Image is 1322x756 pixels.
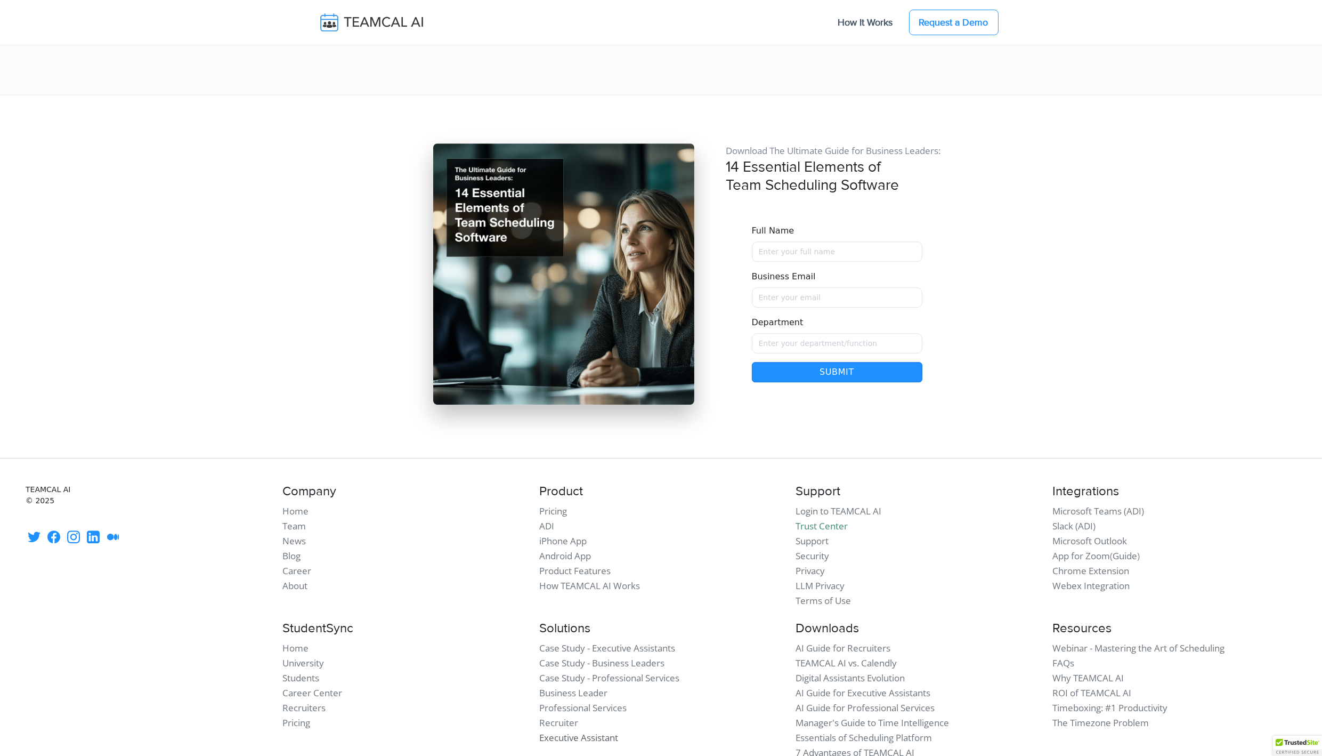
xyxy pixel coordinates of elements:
a: Login to TEAMCAL AI [796,505,881,517]
h4: Integrations [1052,484,1296,500]
a: Case Study - Business Leaders [539,657,664,669]
img: pic [433,143,694,405]
a: Team [282,520,306,532]
a: Product Features [539,565,611,577]
a: Webinar - Mastering the Art of Scheduling [1052,642,1224,654]
a: Professional Services [539,702,627,714]
a: The Timezone Problem [1052,717,1149,729]
a: TEAMCAL AI vs. Calendly [796,657,897,669]
p: Download The Ultimate Guide for Business Leaders: [726,143,948,158]
a: LLM Privacy [796,580,845,592]
input: Enter your email [752,287,922,308]
a: Recruiter [539,717,578,729]
h4: Support [796,484,1040,500]
h4: Solutions [539,621,783,637]
a: AI Guide for Recruiters [796,642,890,654]
div: TrustedSite Certified [1273,736,1322,756]
h4: Downloads [796,621,1040,637]
button: Submit [752,362,922,382]
a: Timeboxing: #1 Productivity [1052,702,1167,714]
a: Recruiters [282,702,326,714]
a: Webex Integration [1052,580,1130,592]
li: ( ) [1052,549,1296,564]
a: FAQs [1052,657,1074,669]
a: Privacy [796,565,825,577]
a: Microsoft Teams (ADI) [1052,505,1144,517]
a: Home [282,642,309,654]
small: TEAMCAL AI © 2025 [26,484,270,506]
a: How It Works [828,11,904,34]
a: Microsoft Outlook [1052,535,1127,547]
a: Digital Assistants Evolution [796,672,905,684]
a: News [282,535,306,547]
input: Enter your department/function [752,333,922,353]
a: How TEAMCAL AI Works [539,580,640,592]
a: Home [282,505,309,517]
a: About [282,580,307,592]
label: Business Email [752,270,816,283]
a: Trust Center [796,520,848,532]
a: Blog [282,550,301,562]
a: ROI of TEAMCAL AI [1052,687,1131,699]
a: AI Guide for Executive Assistants [796,687,930,699]
a: University [282,657,324,669]
a: Case Study - Professional Services [539,672,679,684]
a: Career [282,565,311,577]
h4: StudentSync [282,621,526,637]
a: iPhone App [539,535,587,547]
a: Career Center [282,687,342,699]
a: AI Guide for Professional Services [796,702,935,714]
a: Manager's Guide to Time Intelligence [796,717,949,729]
a: Slack (ADI) [1052,520,1096,532]
a: Pricing [282,717,310,729]
a: Support [796,535,829,547]
a: Request a Demo [909,10,999,35]
a: Guide [1113,550,1137,562]
label: Department [752,316,804,329]
input: Name must only contain letters and spaces [752,242,922,262]
a: Android App [539,550,591,562]
a: Executive Assistant [539,731,618,744]
a: App for Zoom [1052,550,1110,562]
a: Why TEAMCAL AI [1052,672,1124,684]
a: Chrome Extension [1052,565,1129,577]
a: Pricing [539,505,567,517]
a: Security [796,550,829,562]
a: Students [282,672,319,684]
a: Business Leader [539,687,607,699]
h3: 14 Essential Elements of Team Scheduling Software [726,158,948,220]
a: ADI [539,520,554,532]
label: Full Name [752,224,794,237]
a: Terms of Use [796,594,851,607]
h4: Resources [1052,621,1296,637]
h4: Product [539,484,783,500]
h4: Company [282,484,526,500]
a: Case Study - Executive Assistants [539,642,675,654]
a: Essentials of Scheduling Platform [796,731,932,744]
